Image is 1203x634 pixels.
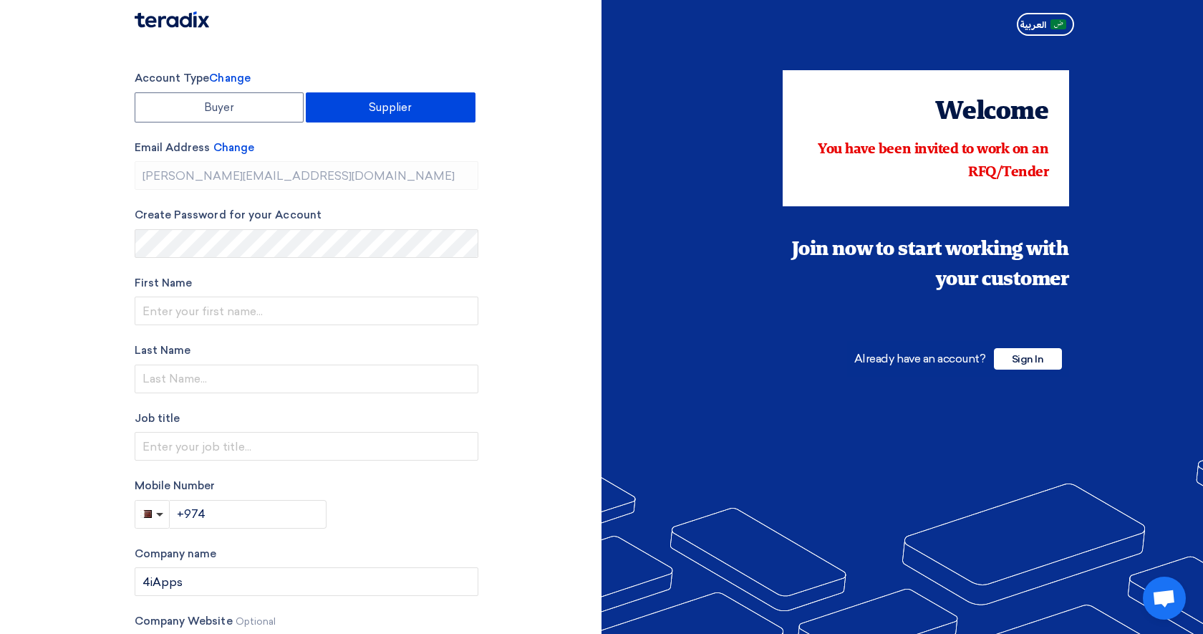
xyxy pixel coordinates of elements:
[306,92,475,123] label: Supplier
[135,365,478,393] input: Last Name...
[135,207,478,224] label: Create Password for your Account
[135,275,478,292] label: First Name
[783,235,1069,295] div: Join now to start working with your customer
[994,352,1062,365] a: Sign In
[994,348,1062,370] span: Sign In
[1017,13,1074,36] button: العربية
[135,161,478,190] input: Enter your business email...
[135,11,209,28] img: Teradix logo
[135,567,478,596] input: Enter your company name...
[135,70,478,87] label: Account Type
[135,342,478,359] label: Last Name
[135,613,478,630] label: Company Website
[135,410,478,427] label: Job title
[135,546,478,562] label: Company name
[1020,20,1046,30] span: العربية
[135,478,478,494] label: Mobile Number
[213,141,254,154] span: Change
[135,92,304,123] label: Buyer
[170,500,327,529] input: Enter phone number...
[209,72,250,85] span: Change
[1050,19,1066,30] img: ar-AR.png
[854,352,985,365] span: Already have an account?
[135,140,478,156] label: Email Address
[135,297,478,325] input: Enter your first name...
[1143,577,1186,620] a: Open chat
[818,143,1048,180] span: You have been invited to work on an RFQ/Tender
[236,616,276,627] span: Optional
[135,432,478,461] input: Enter your job title...
[803,93,1049,132] div: Welcome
